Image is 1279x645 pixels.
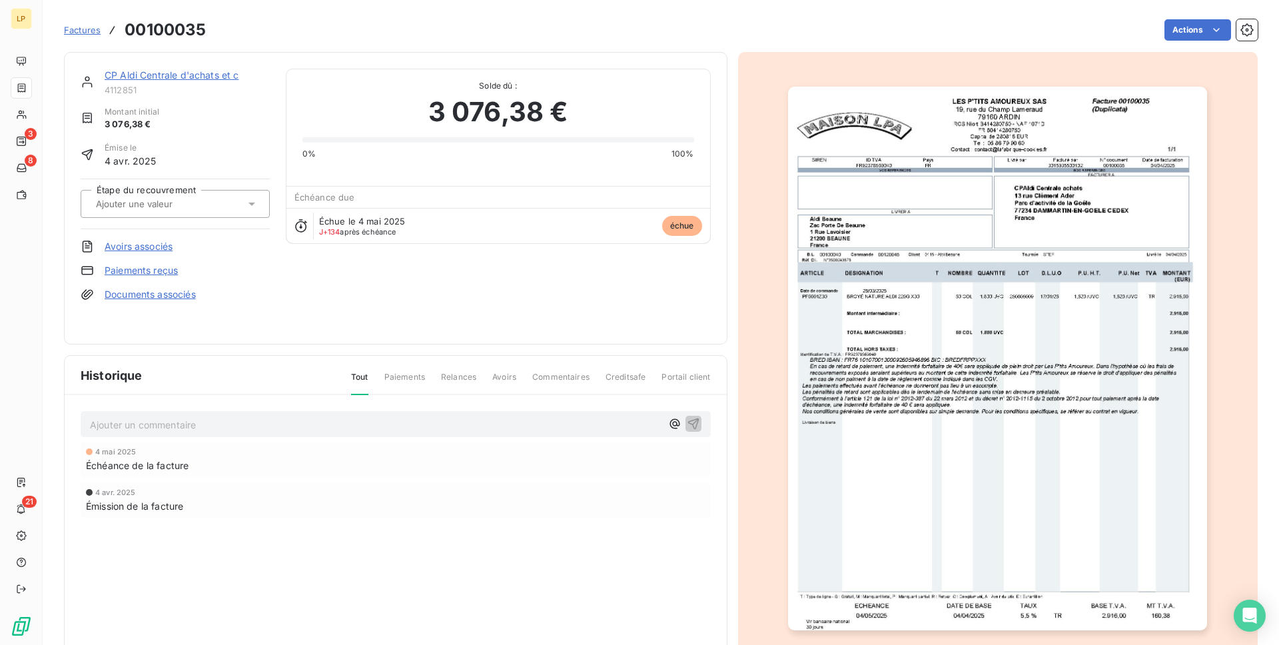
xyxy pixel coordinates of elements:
span: après échéance [319,228,396,236]
span: Historique [81,366,143,384]
span: Montant initial [105,106,159,118]
span: Avoirs [492,371,516,394]
span: 21 [22,496,37,508]
span: Échéance de la facture [86,458,189,472]
a: Avoirs associés [105,240,173,253]
span: 4 avr. 2025 [105,154,157,168]
a: CP Aldi Centrale d'achats et c [105,69,239,81]
span: Émission de la facture [86,499,183,513]
span: Commentaires [532,371,590,394]
span: Échéance due [294,192,355,203]
a: Documents associés [105,288,196,301]
img: invoice_thumbnail [788,87,1207,631]
span: Paiements [384,371,425,394]
span: 100% [671,148,694,160]
span: 3 076,38 € [428,92,568,132]
img: Logo LeanPay [11,616,32,637]
span: Échue le 4 mai 2025 [319,216,406,227]
span: Creditsafe [606,371,646,394]
span: échue [662,216,702,236]
span: Relances [441,371,476,394]
h3: 00100035 [125,18,206,42]
span: J+134 [319,227,340,237]
span: Factures [64,25,101,35]
div: LP [11,8,32,29]
span: Portail client [661,371,710,394]
a: Factures [64,23,101,37]
span: Tout [351,371,368,395]
span: 8 [25,155,37,167]
input: Ajouter une valeur [95,198,228,210]
span: 3 076,38 € [105,118,159,131]
a: Paiements reçus [105,264,178,277]
span: 4 avr. 2025 [95,488,136,496]
span: Émise le [105,142,157,154]
span: 3 [25,128,37,140]
div: Open Intercom Messenger [1234,600,1266,632]
span: 0% [302,148,316,160]
span: Solde dû : [302,80,694,92]
button: Actions [1164,19,1231,41]
span: 4 mai 2025 [95,448,137,456]
span: 4112851 [105,85,270,95]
